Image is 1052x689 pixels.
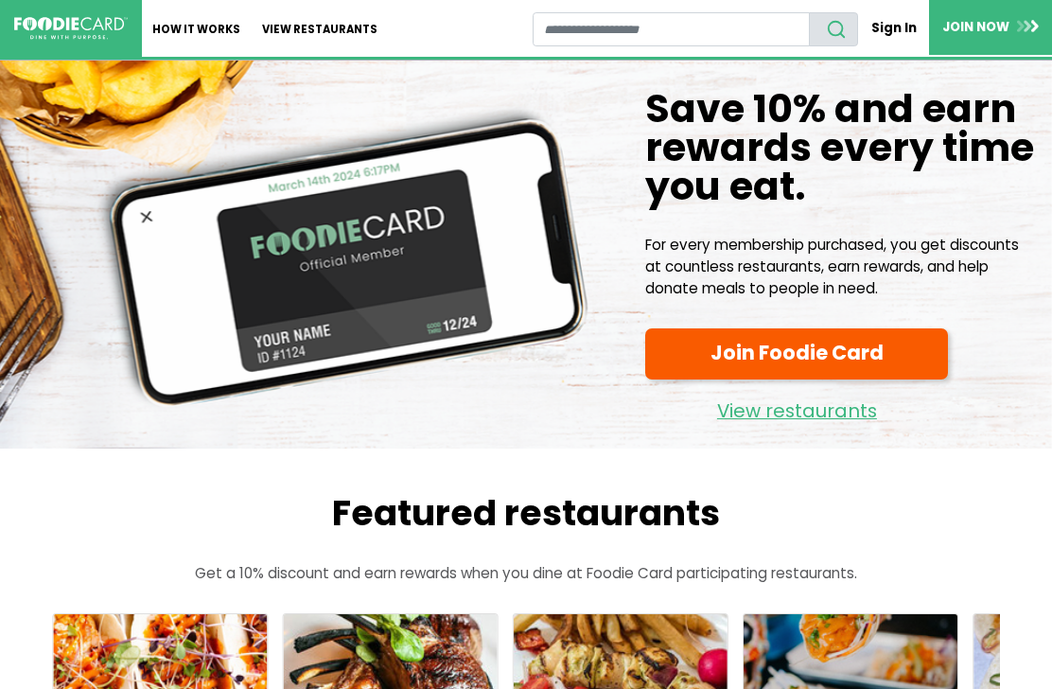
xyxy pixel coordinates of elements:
img: FoodieCard; Eat, Drink, Save, Donate [14,17,128,40]
input: restaurant search [533,12,811,46]
h1: Save 10% and earn rewards every time you eat. [645,89,1037,205]
button: search [809,12,858,46]
h2: Featured restaurants [14,492,1038,535]
p: Get a 10% discount and earn rewards when you dine at Foodie Card participating restaurants. [14,563,1038,585]
a: Sign In [858,11,929,44]
a: View restaurants [645,386,948,427]
a: Join Foodie Card [645,328,948,380]
p: For every membership purchased, you get discounts at countless restaurants, earn rewards, and hel... [645,235,1037,299]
